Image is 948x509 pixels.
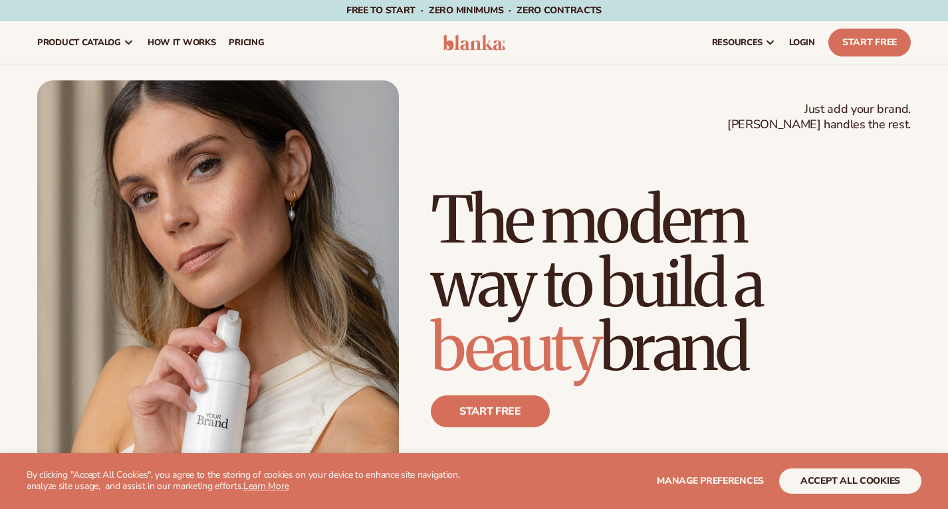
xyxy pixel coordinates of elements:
[657,468,764,494] button: Manage preferences
[828,29,911,56] a: Start Free
[229,37,264,48] span: pricing
[431,308,600,387] span: beauty
[779,468,921,494] button: accept all cookies
[443,35,505,51] img: logo
[727,102,911,133] span: Just add your brand. [PERSON_NAME] handles the rest.
[789,37,815,48] span: LOGIN
[27,470,491,492] p: By clicking "Accept All Cookies", you agree to the storing of cookies on your device to enhance s...
[31,21,141,64] a: product catalog
[712,37,763,48] span: resources
[431,188,911,379] h1: The modern way to build a brand
[782,21,822,64] a: LOGIN
[243,480,289,492] a: Learn More
[705,21,782,64] a: resources
[346,4,602,17] span: Free to start · ZERO minimums · ZERO contracts
[141,21,223,64] a: How It Works
[222,21,271,64] a: pricing
[657,474,764,487] span: Manage preferences
[148,37,216,48] span: How It Works
[431,395,550,427] a: Start free
[37,37,121,48] span: product catalog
